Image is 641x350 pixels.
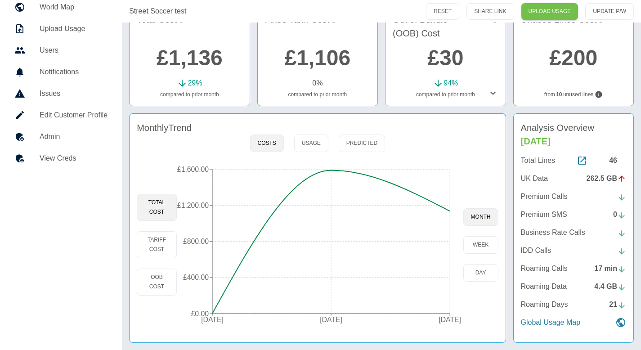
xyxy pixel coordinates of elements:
[521,317,626,328] a: Global Usage Map
[521,155,626,166] a: Total Lines46
[137,13,242,40] h4: Total Cost
[191,310,209,318] tspan: £0.00
[521,191,568,202] p: Premium Calls
[521,299,626,310] a: Roaming Days21
[521,209,567,220] p: Premium SMS
[439,316,461,323] tspan: [DATE]
[426,3,459,20] button: RESET
[463,208,498,226] button: month
[137,121,192,135] h4: Monthly Trend
[466,3,514,20] button: SHARE LINK
[595,90,603,99] svg: Lines not used during your chosen timeframe. If multiple months selected only lines never used co...
[594,263,626,274] div: 17 min
[183,238,209,245] tspan: £800.00
[183,274,209,281] tspan: £400.00
[7,83,115,104] a: Issues
[7,126,115,148] a: Admin
[40,131,108,142] h5: Admin
[7,148,115,169] a: View Creds
[521,227,585,238] p: Business Rate Calls
[463,264,498,282] button: day
[137,231,177,258] button: Tariff Cost
[521,245,626,256] a: IDD Calls
[137,269,177,296] button: OOB Cost
[444,78,458,89] p: 94 %
[521,299,568,310] p: Roaming Days
[521,263,568,274] p: Roaming Calls
[265,90,370,99] p: compared to prior month
[40,45,108,56] h5: Users
[157,46,223,70] a: £1,136
[585,3,634,20] button: UPDATE P/W
[40,110,108,121] h5: Edit Customer Profile
[7,61,115,83] a: Notifications
[393,13,498,40] h4: Out of Bundle (OOB) Cost
[521,317,581,328] p: Global Usage Map
[521,173,626,184] a: UK Data262.5 GB
[521,245,551,256] p: IDD Calls
[40,2,108,13] h5: World Map
[521,227,626,238] a: Business Rate Calls
[265,13,370,40] h4: Fixed Tariff Cost
[521,3,578,20] a: UPLOAD USAGE
[137,194,177,221] button: Total Cost
[521,173,548,184] p: UK Data
[284,46,350,70] a: £1,106
[521,209,626,220] a: Premium SMS0
[609,155,626,166] div: 46
[40,23,108,34] h5: Upload Usage
[40,67,108,77] h5: Notifications
[556,90,562,99] b: 10
[137,90,242,99] p: compared to prior month
[320,316,342,323] tspan: [DATE]
[40,153,108,164] h5: View Creds
[463,236,498,254] button: week
[521,90,626,99] p: from unused lines
[312,78,323,89] p: 0 %
[7,40,115,61] a: Users
[521,136,551,146] span: [DATE]
[40,88,108,99] h5: Issues
[613,209,626,220] div: 0
[521,191,626,202] a: Premium Calls
[521,155,556,166] p: Total Lines
[521,281,626,292] a: Roaming Data4.4 GB
[549,46,597,70] a: £200
[201,316,224,323] tspan: [DATE]
[594,281,626,292] div: 4.4 GB
[250,135,284,152] button: Costs
[521,13,626,40] h4: Unused Lines Cost
[177,166,209,173] tspan: £1,600.00
[587,173,626,184] div: 262.5 GB
[521,121,626,148] h4: Analysis Overview
[339,135,385,152] button: Predicted
[521,263,626,274] a: Roaming Calls17 min
[609,299,626,310] div: 21
[7,104,115,126] a: Edit Customer Profile
[521,281,567,292] p: Roaming Data
[427,46,463,70] a: £30
[177,202,209,209] tspan: £1,200.00
[294,135,328,152] button: Usage
[7,18,115,40] a: Upload Usage
[129,6,186,17] a: Street Soccer test
[188,78,202,89] p: 29 %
